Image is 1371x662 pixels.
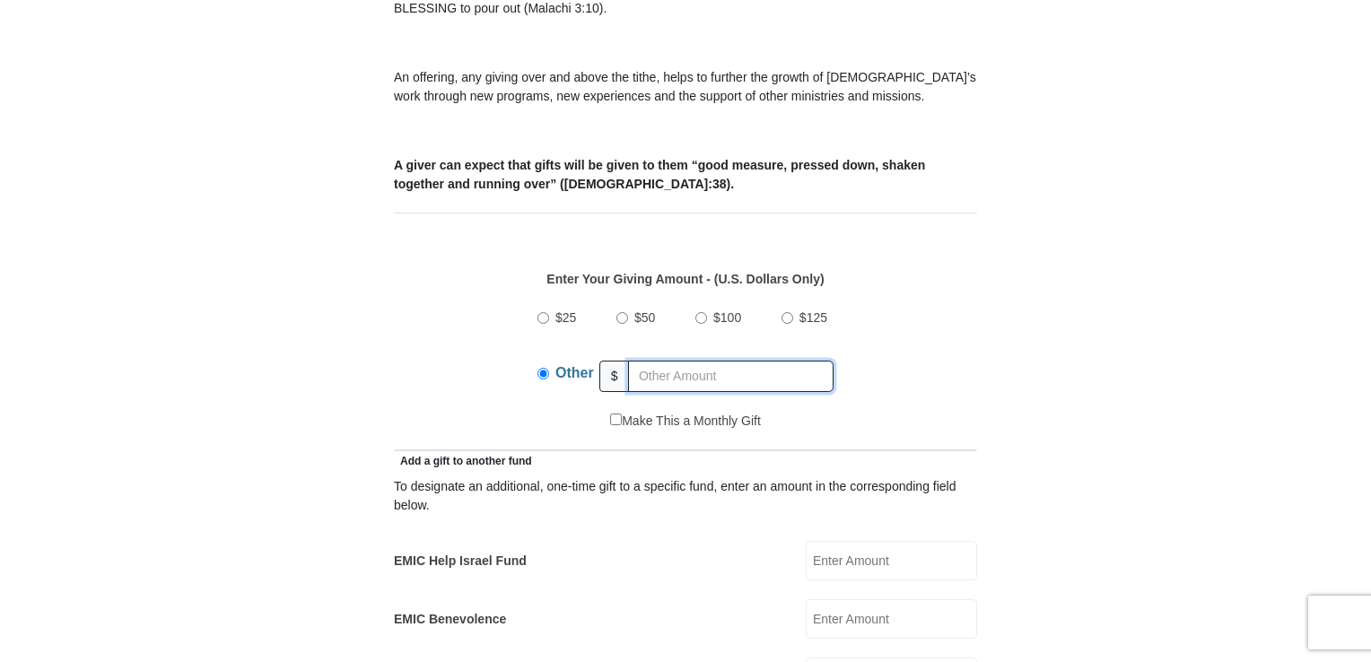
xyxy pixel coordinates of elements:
[394,158,925,191] b: A giver can expect that gifts will be given to them “good measure, pressed down, shaken together ...
[713,310,741,325] span: $100
[610,414,622,425] input: Make This a Monthly Gift
[394,455,532,467] span: Add a gift to another fund
[628,361,834,392] input: Other Amount
[806,599,977,639] input: Enter Amount
[799,310,827,325] span: $125
[806,541,977,580] input: Enter Amount
[394,610,506,629] label: EMIC Benevolence
[546,272,824,286] strong: Enter Your Giving Amount - (U.S. Dollars Only)
[394,477,977,515] div: To designate an additional, one-time gift to a specific fund, enter an amount in the correspondin...
[610,412,761,431] label: Make This a Monthly Gift
[555,365,594,380] span: Other
[555,310,576,325] span: $25
[599,361,630,392] span: $
[394,68,977,106] p: An offering, any giving over and above the tithe, helps to further the growth of [DEMOGRAPHIC_DAT...
[394,552,527,571] label: EMIC Help Israel Fund
[634,310,655,325] span: $50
